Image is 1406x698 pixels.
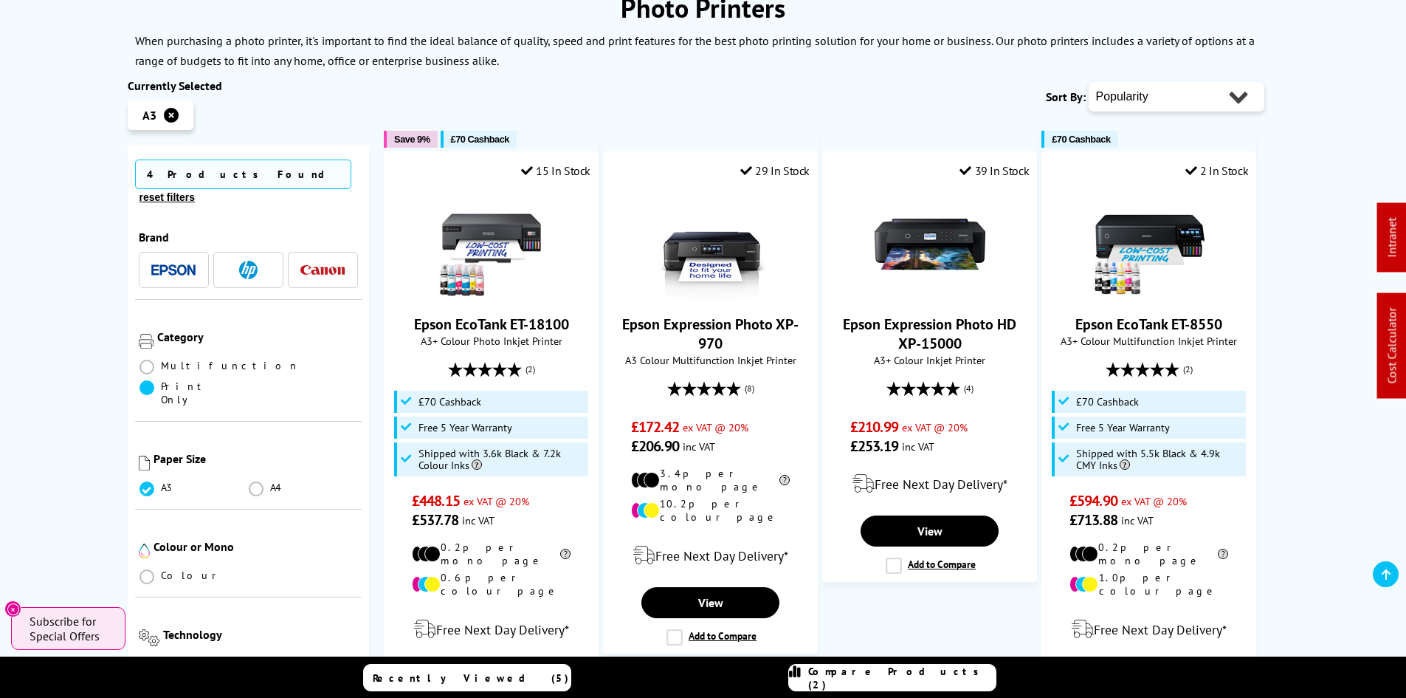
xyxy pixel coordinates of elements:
button: Epson [147,260,200,280]
span: £253.19 [850,437,898,456]
span: £70 Cashback [1076,396,1139,408]
img: HP [239,261,258,279]
div: modal_delivery [611,535,810,576]
span: (2) [1183,355,1193,383]
a: Intranet [1385,218,1399,258]
span: ex VAT @ 20% [464,494,529,508]
span: A3+ Colour Multifunction Inkjet Printer [1050,334,1248,348]
div: Colour or Mono [154,539,359,554]
span: £448.15 [412,491,460,510]
span: (2) [525,355,535,383]
button: HP [221,260,275,280]
img: Category [139,334,154,349]
span: Shipped with 3.6k Black & 7.2k Colour Inks [418,448,585,471]
span: inc VAT [683,439,715,454]
img: Epson [151,264,196,276]
div: Brand [139,230,359,244]
div: 39 In Stock [959,163,1029,178]
img: Epson Expression Photo XP-970 [655,189,766,300]
span: ex VAT @ 20% [1121,494,1187,508]
span: A3 [142,108,156,123]
span: A3 Colour Multifunction Inkjet Printer [611,353,810,367]
a: Epson Expression Photo HD XP-15000 [875,288,985,303]
span: ex VAT @ 20% [902,420,968,434]
span: inc VAT [1121,513,1154,527]
label: Add to Compare [886,558,976,574]
a: Cost Calculator [1385,308,1399,384]
span: ex VAT @ 20% [683,420,748,434]
span: (4) [964,374,973,403]
span: Compare Products (2) [808,665,996,691]
span: A3+ Colour Photo Inkjet Printer [392,334,590,348]
button: Save 9% [384,131,437,148]
a: Epson Expression Photo XP-970 [655,288,766,303]
span: £70 Cashback [451,134,509,145]
span: A3+ Colour Inkjet Printer [830,353,1029,367]
span: Shipped with 5.5k Black & 4.9k CMY Inks [1076,448,1243,471]
span: Colour [161,569,222,582]
span: £210.99 [850,417,898,437]
span: £70 Cashback [1052,134,1110,145]
p: When purchasing a photo printer, it's important to find the ideal balance of quality, speed and p... [135,33,1255,68]
li: 10.2p per colour page [631,497,790,524]
img: Paper Size [139,456,150,471]
li: 1.0p per colour page [1069,571,1228,598]
li: 0.6p per colour page [412,571,571,598]
img: Epson EcoTank ET-8550 [1094,189,1205,300]
button: Canon [296,260,349,280]
img: Canon [300,265,345,275]
a: Epson EcoTank ET-18100 [436,288,547,303]
span: inc VAT [902,439,934,454]
span: Sort By: [1046,89,1086,104]
span: Recently Viewed (5) [373,671,569,685]
li: 0.2p per mono page [412,541,571,567]
a: View [641,587,779,618]
span: Free 5 Year Warranty [418,422,512,434]
a: Epson Expression Photo HD XP-15000 [843,315,1016,353]
li: 3.4p per mono page [631,467,790,493]
a: Recently Viewed (5) [363,664,571,691]
div: Paper Size [154,451,359,466]
a: Epson EcoTank ET-8550 [1094,288,1205,303]
img: Technology [139,629,160,646]
button: reset filters [135,191,199,204]
span: (8) [745,374,754,403]
span: A3 [161,481,174,494]
button: Close [4,601,21,617]
img: Epson EcoTank ET-18100 [436,189,547,300]
button: £70 Cashback [1041,131,1117,148]
span: inc VAT [462,513,494,527]
div: modal_delivery [392,609,590,650]
div: modal_delivery [830,463,1029,504]
li: 0.2p per mono page [1069,541,1228,567]
span: Multifunction [161,359,300,372]
img: Epson Expression Photo HD XP-15000 [875,189,985,300]
span: £537.78 [412,510,458,530]
span: Save 9% [394,134,430,145]
label: Add to Compare [666,629,757,646]
img: Colour or Mono [139,544,150,558]
div: 2 In Stock [1185,163,1249,178]
button: £70 Cashback [441,131,517,148]
span: £172.42 [631,417,679,437]
div: 29 In Stock [740,163,810,178]
span: £206.90 [631,437,679,456]
div: Currently Selected [128,78,370,93]
a: Compare Products (2) [788,664,996,691]
span: 4 Products Found [135,160,351,189]
a: Epson EcoTank ET-18100 [414,315,569,334]
span: Subscribe for Special Offers [30,614,111,643]
div: Category [157,329,359,344]
a: Epson EcoTank ET-8550 [1075,315,1222,334]
span: Print Only [161,380,249,406]
div: Technology [163,627,358,642]
div: 15 In Stock [521,163,590,178]
span: £70 Cashback [418,396,481,408]
span: £594.90 [1069,491,1117,510]
span: Free 5 Year Warranty [1076,422,1170,434]
div: modal_delivery [1050,609,1248,650]
a: Epson Expression Photo XP-970 [622,315,799,353]
span: A4 [270,481,283,494]
span: £713.88 [1069,510,1117,530]
a: View [861,516,998,547]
